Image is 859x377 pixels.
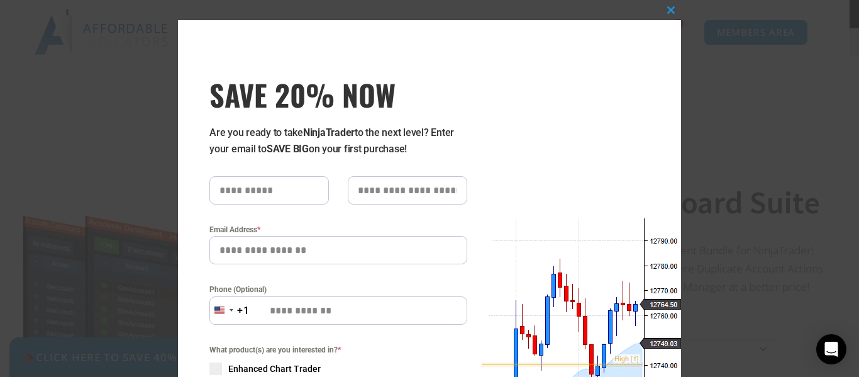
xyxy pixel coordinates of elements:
[209,77,467,112] span: SAVE 20% NOW
[303,127,355,138] strong: NinjaTrader
[237,303,250,319] div: +1
[209,363,467,375] label: Enhanced Chart Trader
[209,283,467,296] label: Phone (Optional)
[209,223,467,236] label: Email Address
[209,344,467,356] span: What product(s) are you interested in?
[228,363,321,375] span: Enhanced Chart Trader
[267,143,309,155] strong: SAVE BIG
[816,334,846,364] div: Open Intercom Messenger
[209,296,250,325] button: Selected country
[209,125,467,157] p: Are you ready to take to the next level? Enter your email to on your first purchase!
